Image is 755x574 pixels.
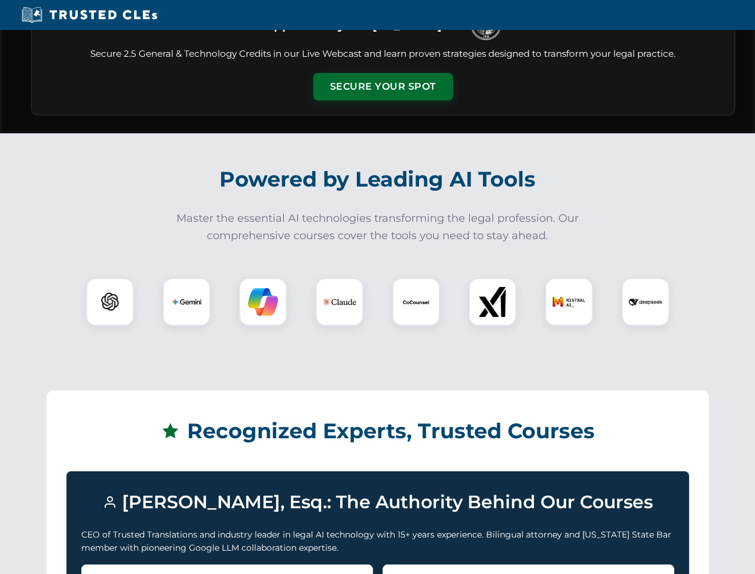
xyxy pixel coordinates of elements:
[46,47,720,61] p: Secure 2.5 General & Technology Credits in our Live Webcast and learn proven strategies designed ...
[169,210,587,245] p: Master the essential AI technologies transforming the legal profession. Our comprehensive courses...
[81,486,674,518] h3: [PERSON_NAME], Esq.: The Authority Behind Our Courses
[401,287,431,317] img: CoCounsel Logo
[323,285,356,319] img: Claude Logo
[469,278,516,326] div: xAI
[316,278,363,326] div: Claude
[622,278,670,326] div: DeepSeek
[66,410,689,452] h2: Recognized Experts, Trusted Courses
[47,158,709,200] h2: Powered by Leading AI Tools
[18,6,161,24] img: Trusted CLEs
[163,278,210,326] div: Gemini
[86,278,134,326] div: ChatGPT
[478,287,508,317] img: xAI Logo
[392,278,440,326] div: CoCounsel
[248,287,278,317] img: Copilot Logo
[93,285,127,319] img: ChatGPT Logo
[313,73,453,100] button: Secure Your Spot
[545,278,593,326] div: Mistral AI
[239,278,287,326] div: Copilot
[172,287,201,317] img: Gemini Logo
[81,528,674,555] p: CEO of Trusted Translations and industry leader in legal AI technology with 15+ years experience....
[629,285,662,319] img: DeepSeek Logo
[552,285,586,319] img: Mistral AI Logo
